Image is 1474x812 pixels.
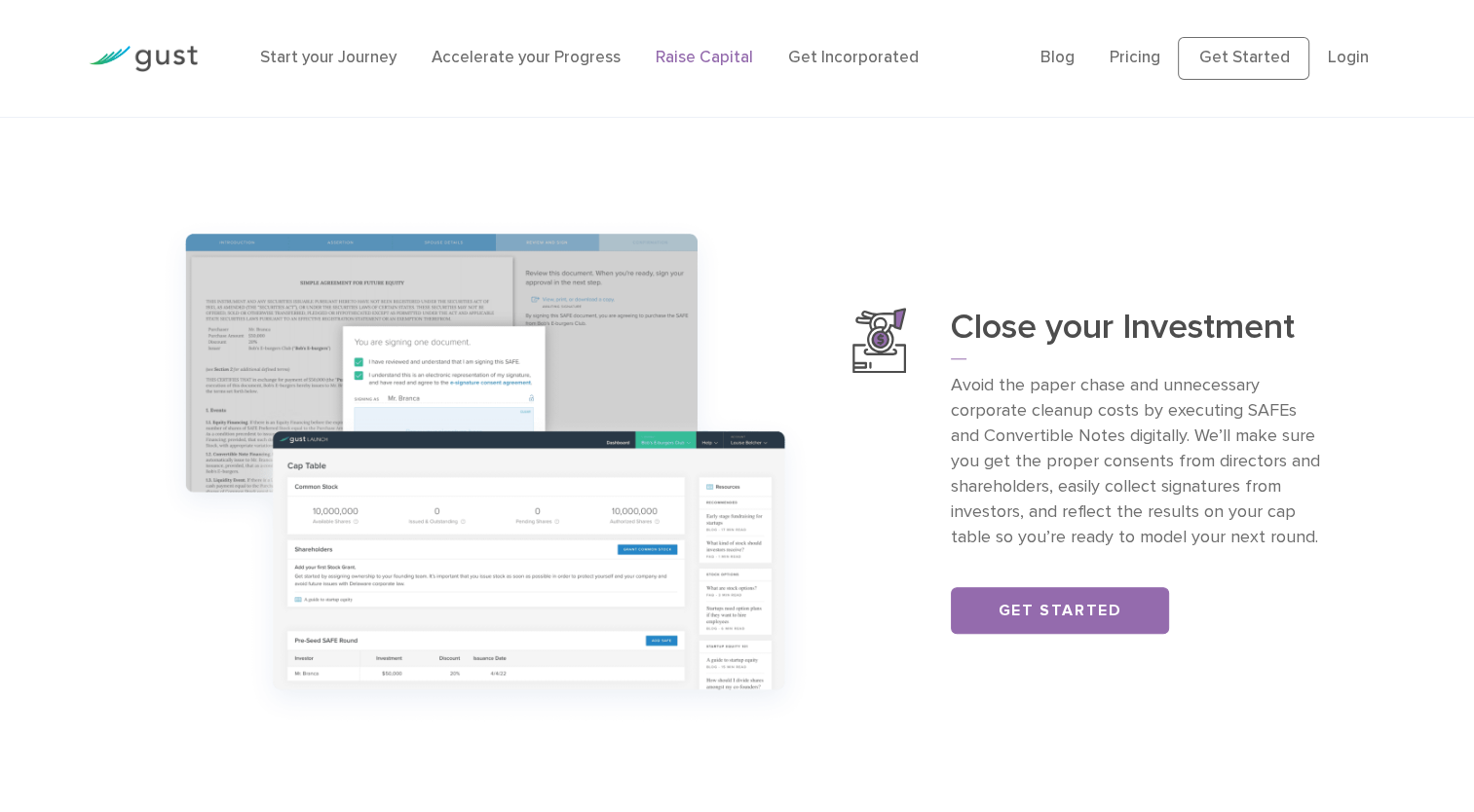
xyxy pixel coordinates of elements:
[852,308,906,373] img: Close Your Investment
[656,48,753,67] a: Raise Capital
[788,48,919,67] a: Get Incorporated
[1040,48,1075,67] a: Blog
[951,587,1169,634] a: Get Started
[147,204,823,737] img: Group 1148
[951,373,1327,549] p: Avoid the paper chase and unnecessary corporate cleanup costs by executing SAFEs and Convertible ...
[89,46,198,72] img: Gust Logo
[951,308,1327,359] h3: Close your Investment
[1178,37,1309,80] a: Get Started
[1110,48,1160,67] a: Pricing
[432,48,621,67] a: Accelerate your Progress
[260,48,397,67] a: Start your Journey
[1327,48,1368,67] a: Login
